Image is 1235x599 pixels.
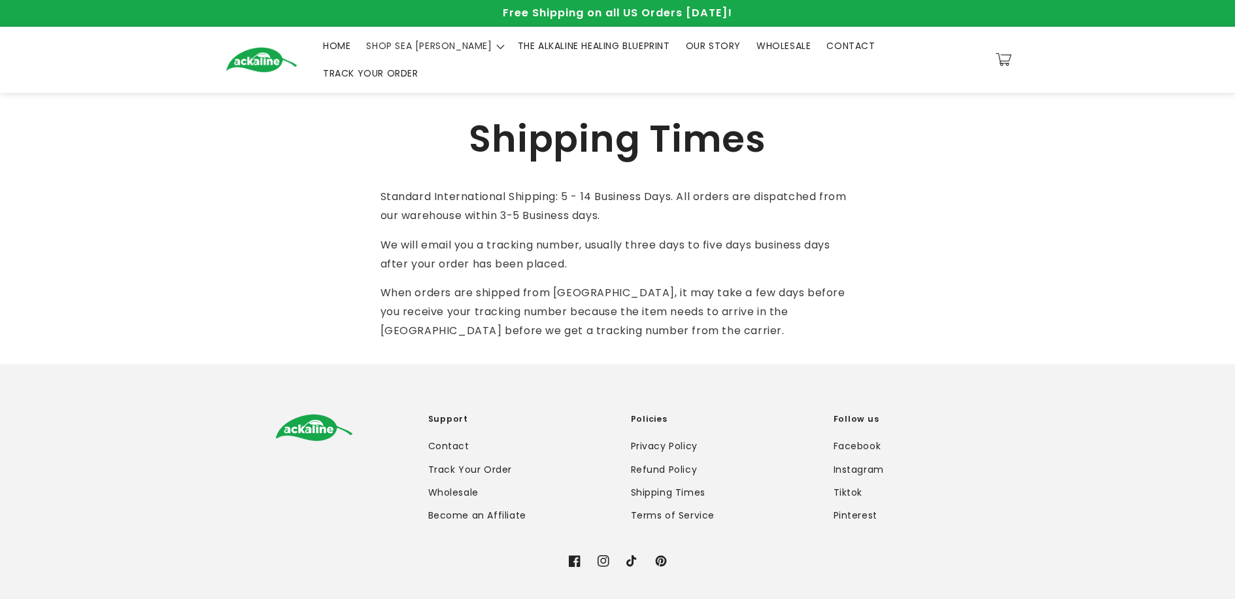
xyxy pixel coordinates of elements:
a: Facebook [834,438,881,458]
p: Standard International Shipping: 5 - 14 Business Days. All orders are dispatched from our warehou... [381,188,855,226]
span: OUR STORY [686,40,741,52]
span: When orders are shipped from [GEOGRAPHIC_DATA], it may take a few days before you receive your tr... [381,285,845,338]
a: Pinterest [834,504,877,527]
a: TRACK YOUR ORDER [315,60,426,87]
span: Free Shipping on all US Orders [DATE]! [503,5,732,20]
span: THE ALKALINE HEALING BLUEPRINT [518,40,670,52]
a: Shipping Times [631,481,705,504]
span: TRACK YOUR ORDER [323,67,418,79]
a: HOME [315,32,358,60]
p: We will email you a tracking number, usually three days to five days business days after your ord... [381,236,855,274]
a: Instagram [834,458,884,481]
summary: SHOP SEA [PERSON_NAME] [358,32,509,60]
a: Track Your Order [428,458,513,481]
span: SHOP SEA [PERSON_NAME] [366,40,492,52]
span: CONTACT [826,40,875,52]
a: Wholesale [428,481,479,504]
img: Ackaline [226,47,297,73]
h2: Policies [631,414,807,424]
h2: Support [428,414,605,424]
a: CONTACT [819,32,883,60]
a: Terms of Service [631,504,715,527]
span: WHOLESALE [756,40,811,52]
span: HOME [323,40,350,52]
a: Tiktok [834,481,863,504]
a: WHOLESALE [749,32,819,60]
a: Contact [428,438,469,458]
a: Refund Policy [631,458,698,481]
a: Privacy Policy [631,438,698,458]
h2: Follow us [834,414,1010,424]
h1: Shipping Times [381,116,855,162]
a: THE ALKALINE HEALING BLUEPRINT [510,32,678,60]
a: OUR STORY [678,32,749,60]
a: Become an Affiliate [428,504,526,527]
